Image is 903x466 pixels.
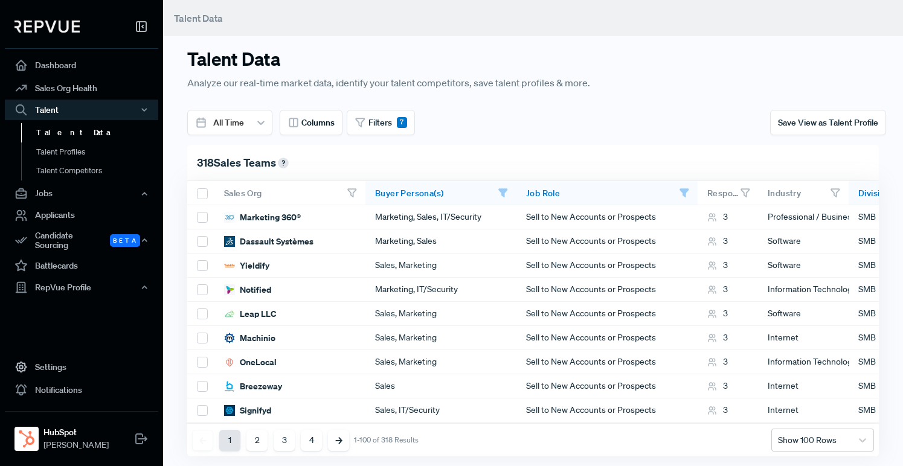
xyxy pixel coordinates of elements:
h3: Talent Data [187,48,702,70]
button: Filters7 [347,110,415,135]
div: Sell to New Accounts or Prospects [516,374,698,398]
img: Leap LLC [224,308,235,319]
div: Signifyd [224,404,271,417]
span: Industry [768,188,801,199]
img: Dassault Systèmes [224,236,235,247]
img: OneLocal [224,357,235,368]
div: 3 [707,211,728,223]
div: Software [758,302,849,326]
div: Marketing, IT/Security [365,278,516,302]
div: 3 [707,235,728,247]
a: Talent Profiles [21,142,175,162]
div: Toggle SortBy [758,181,849,205]
div: Toggle SortBy [698,181,758,205]
div: 7 [397,117,407,128]
div: Machinio [224,332,275,344]
div: Sales, Marketing [365,302,516,326]
img: HubSpot [17,429,36,448]
div: Sell to New Accounts or Prospects [516,326,698,350]
img: Machinio [224,333,235,343]
div: Yieldify [224,260,269,272]
div: Sales, Marketing [365,254,516,278]
span: Talent Data [174,12,223,24]
a: Talent Competitors [21,161,175,180]
div: Software [758,254,849,278]
div: 3 [707,356,728,368]
div: 3 [707,283,728,296]
div: Sell to New Accounts or Prospects [516,423,698,447]
div: Toggle SortBy [516,181,698,205]
img: RepVue [14,21,80,33]
div: Software [758,423,849,447]
button: 4 [301,430,322,451]
img: Signifyd [224,405,235,416]
a: Settings [5,356,158,378]
div: Dassault Systèmes [224,235,313,247]
div: Sales, IT/Security [365,398,516,423]
button: RepVue Profile [5,277,158,298]
div: Sell to New Accounts or Prospects [516,278,698,302]
div: Professional / Business Services [758,205,849,229]
button: 3 [274,430,295,451]
span: [PERSON_NAME] [43,439,109,452]
span: Columns [301,116,335,129]
button: Columns [280,110,342,135]
p: Analyze our real-time market data, identify your talent competitors, save talent profiles & more. [187,75,702,91]
a: HubSpotHubSpot[PERSON_NAME] [5,411,158,456]
span: Job Role [526,188,560,199]
a: Battlecards [5,254,158,277]
button: 1 [219,430,240,451]
div: Marketing, Sales [365,229,516,254]
div: 3 [707,404,728,417]
div: Candidate Sourcing [5,227,158,255]
a: Applicants [5,204,158,227]
div: Sell to New Accounts or Prospects [516,205,698,229]
div: Information Technology and Services [758,350,849,374]
div: Sell to New Accounts or Prospects [516,302,698,326]
div: Notified [224,284,271,296]
div: Leap LLC [224,308,276,320]
img: Marketing 360® [224,212,235,223]
a: Dashboard [5,54,158,77]
div: 3 [707,380,728,392]
div: Marketing, Sales, IT/Security [365,205,516,229]
div: Sales [365,374,516,398]
button: Jobs [5,184,158,204]
button: Previous [192,430,213,451]
button: Talent [5,100,158,120]
a: Notifications [5,378,158,401]
div: Toggle SortBy [214,181,365,205]
button: Next [328,430,349,451]
div: Sell to New Accounts or Prospects [516,350,698,374]
nav: pagination [192,430,419,451]
a: Talent Data [21,123,175,142]
div: OneLocal [224,356,277,368]
button: Candidate Sourcing Beta [5,227,158,255]
span: Buyer Persona(s) [375,188,443,199]
span: Beta [110,234,140,247]
div: Sell to New Accounts or Prospects [516,229,698,254]
div: Internet [758,326,849,350]
div: Internet [758,398,849,423]
span: Division [858,188,890,199]
span: Sales Org [224,188,262,199]
img: Breezeway [224,381,235,392]
div: Marketing 360® [224,211,301,223]
div: Sales, Marketing [365,350,516,374]
img: Notified [224,284,235,295]
div: Sales, Marketing [365,326,516,350]
div: Software [758,229,849,254]
button: 2 [246,430,268,451]
div: Marketing [365,423,516,447]
button: Save View as Talent Profile [770,110,886,135]
div: 3 [707,331,728,344]
div: Internet [758,374,849,398]
span: Respondents [707,188,740,199]
span: Save View as Talent Profile [778,117,878,128]
div: 318 Sales Teams [187,145,879,181]
strong: HubSpot [43,426,109,439]
div: 1-100 of 318 Results [354,436,419,444]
